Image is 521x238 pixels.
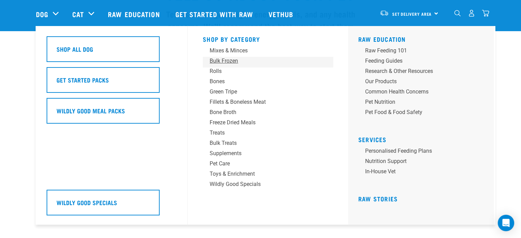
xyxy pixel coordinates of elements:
a: Bones [203,77,333,88]
div: Pet Nutrition [365,98,472,106]
a: Treats [203,129,333,139]
div: Supplements [210,149,317,158]
div: Research & Other Resources [365,67,472,75]
a: Raw Education [358,37,406,41]
a: In-house vet [358,167,488,178]
h5: Shop All Dog [57,45,93,53]
img: home-icon@2x.png [482,10,489,17]
a: Wildly Good Meal Packs [47,98,177,129]
a: Nutrition Support [358,157,488,167]
a: Get Started Packs [47,67,177,98]
div: Treats [210,129,317,137]
a: Vethub [262,0,302,28]
a: Cat [72,9,84,19]
div: Pet Food & Food Safety [365,108,472,116]
div: Wildly Good Specials [210,180,317,188]
div: Common Health Concerns [365,88,472,96]
img: user.png [468,10,475,17]
div: Green Tripe [210,88,317,96]
a: Common Health Concerns [358,88,488,98]
div: Open Intercom Messenger [498,215,514,231]
a: Green Tripe [203,88,333,98]
a: Dog [36,9,48,19]
a: Raw Stories [358,197,398,200]
h5: Wildly Good Meal Packs [57,106,125,115]
a: Research & Other Resources [358,67,488,77]
a: Raw Education [101,0,168,28]
div: Feeding Guides [365,57,472,65]
a: Raw Feeding 101 [358,47,488,57]
a: Wildly Good Specials [203,180,333,190]
a: Bulk Frozen [203,57,333,67]
a: Personalised Feeding Plans [358,147,488,157]
div: Our Products [365,77,472,86]
div: Toys & Enrichment [210,170,317,178]
div: Pet Care [210,160,317,168]
a: Pet Nutrition [358,98,488,108]
a: Feeding Guides [358,57,488,67]
a: Pet Care [203,160,333,170]
a: Shop All Dog [47,36,177,67]
img: van-moving.png [380,10,389,16]
a: Our Products [358,77,488,88]
div: Bones [210,77,317,86]
a: Get started with Raw [169,0,262,28]
div: Mixes & Minces [210,47,317,55]
div: Freeze Dried Meals [210,118,317,127]
span: Set Delivery Area [392,13,432,15]
a: Toys & Enrichment [203,170,333,180]
div: Fillets & Boneless Meat [210,98,317,106]
div: Bulk Treats [210,139,317,147]
div: Rolls [210,67,317,75]
a: Supplements [203,149,333,160]
a: Pet Food & Food Safety [358,108,488,118]
h5: Get Started Packs [57,75,109,84]
img: home-icon-1@2x.png [454,10,461,16]
a: Bulk Treats [203,139,333,149]
a: Freeze Dried Meals [203,118,333,129]
div: Bone Broth [210,108,317,116]
a: Mixes & Minces [203,47,333,57]
div: Bulk Frozen [210,57,317,65]
a: Wildly Good Specials [47,190,177,221]
a: Rolls [203,67,333,77]
a: Bone Broth [203,108,333,118]
div: Raw Feeding 101 [365,47,472,55]
h5: Wildly Good Specials [57,198,117,207]
a: Fillets & Boneless Meat [203,98,333,108]
h5: Services [358,136,488,141]
h5: Shop By Category [203,36,333,41]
